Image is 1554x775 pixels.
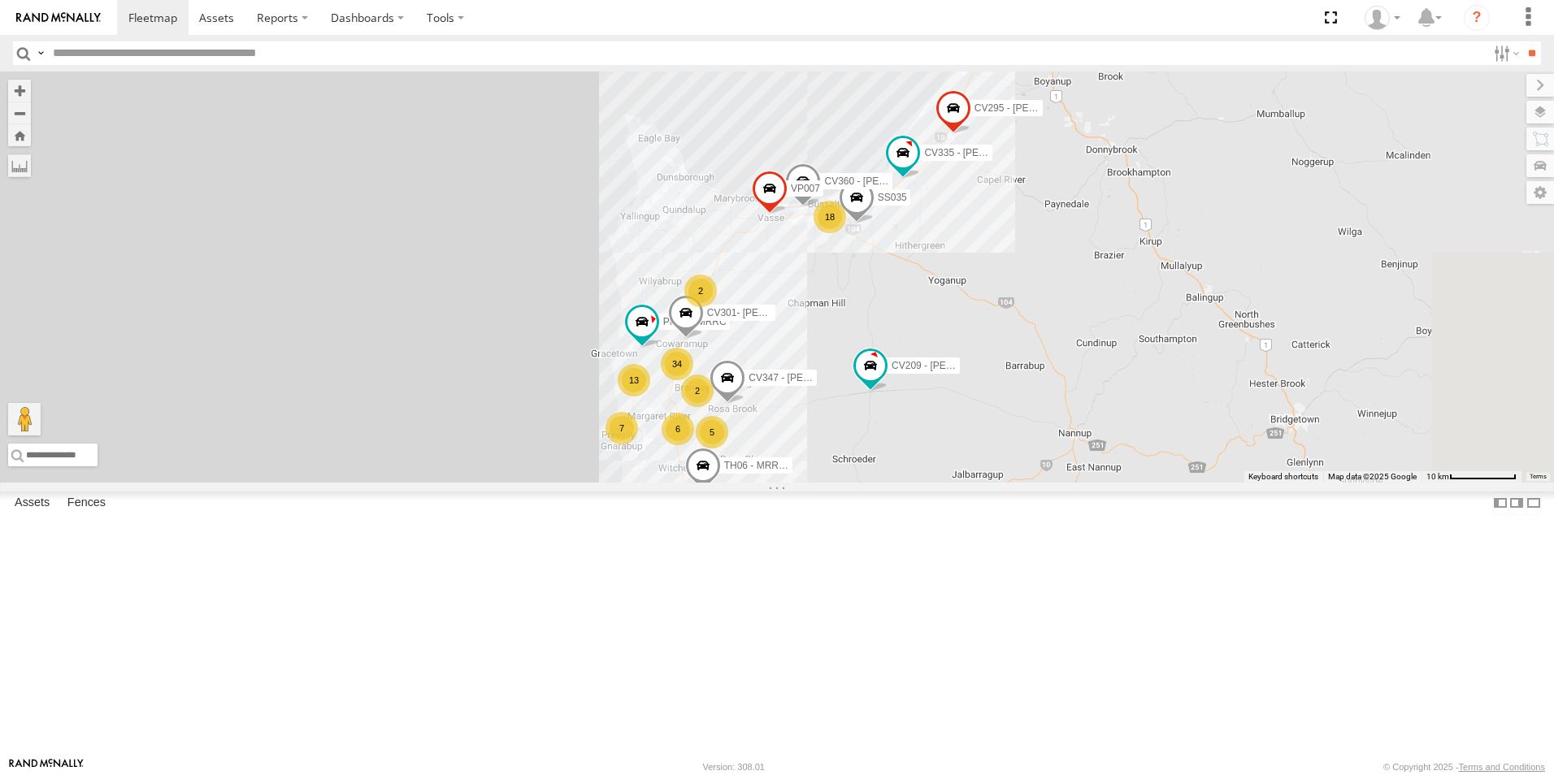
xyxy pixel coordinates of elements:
[1248,471,1318,483] button: Keyboard shortcuts
[975,102,1093,114] span: CV295 - [PERSON_NAME]
[681,375,714,407] div: 2
[8,102,31,124] button: Zoom out
[1328,472,1417,481] span: Map data ©2025 Google
[814,201,846,233] div: 18
[749,372,867,383] span: CV347 - [PERSON_NAME]
[59,491,114,514] label: Fences
[696,416,728,448] div: 5
[8,80,31,102] button: Zoom in
[892,360,1010,371] span: CV209 - [PERSON_NAME]
[707,308,823,319] span: CV301- [PERSON_NAME]
[16,12,101,24] img: rand-logo.svg
[1526,491,1542,515] label: Hide Summary Table
[1464,5,1490,31] i: ?
[8,403,41,435] button: Drag Pegman onto the map to open Street View
[1383,762,1545,772] div: © Copyright 2025 -
[7,491,58,514] label: Assets
[924,147,1043,158] span: CV335 - [PERSON_NAME]
[8,124,31,146] button: Zoom Home
[661,348,693,380] div: 34
[8,154,31,177] label: Measure
[1359,6,1406,30] div: Graham Broom
[34,41,47,65] label: Search Query
[1422,471,1521,483] button: Map Scale: 10 km per 79 pixels
[1459,762,1545,772] a: Terms and Conditions
[9,759,84,775] a: Visit our Website
[1530,474,1547,480] a: Terms (opens in new tab)
[703,762,765,772] div: Version: 308.01
[1487,41,1522,65] label: Search Filter Options
[1492,491,1508,515] label: Dock Summary Table to the Left
[606,412,638,444] div: 7
[791,183,820,194] span: VP007
[878,193,907,204] span: SS035
[1426,472,1449,481] span: 10 km
[684,275,717,307] div: 2
[1526,181,1554,204] label: Map Settings
[1508,491,1525,515] label: Dock Summary Table to the Right
[824,175,943,187] span: CV360 - [PERSON_NAME]
[618,364,650,396] div: 13
[662,413,694,445] div: 6
[724,461,857,472] span: TH06 - MRRC Fencing Tractor
[663,317,727,328] span: PM22 - MRRC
